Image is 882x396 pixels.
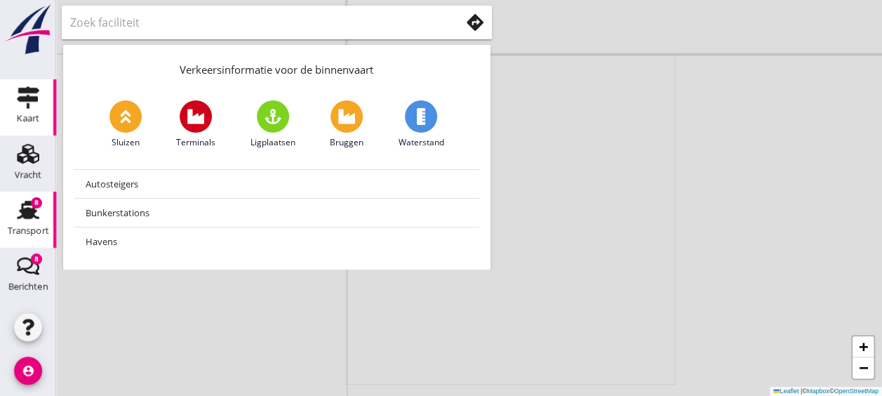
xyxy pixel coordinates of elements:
span: Waterstand [399,136,444,149]
div: Verkeersinformatie voor de binnenvaart [63,45,490,89]
span: − [859,359,868,376]
span: Sluizen [112,136,140,149]
a: Zoom out [853,357,874,378]
a: Zoom in [853,336,874,357]
a: Bruggen [330,100,363,149]
span: | [801,388,802,395]
div: 8 [31,197,42,209]
a: Ligplaatsen [250,100,295,149]
a: Waterstand [399,100,444,149]
a: Sluizen [109,100,142,149]
a: Mapbox [807,388,829,395]
span: Ligplaatsen [250,136,295,149]
span: Bruggen [330,136,363,149]
div: Autosteigers [86,176,468,192]
div: Transport [8,226,49,235]
div: Berichten [8,282,48,291]
span: + [859,338,868,355]
img: logo-small.a267ee39.svg [3,4,53,55]
a: Terminals [176,100,215,149]
div: Havens [86,233,468,250]
div: Bunkerstations [86,204,468,221]
div: Vracht [15,170,42,179]
div: 8 [31,253,42,265]
i: account_circle [14,357,42,385]
a: OpenStreetMap [834,388,878,395]
div: Kaart [17,114,39,123]
a: Leaflet [773,388,799,395]
div: © © [770,387,882,396]
input: Zoek faciliteit [70,11,441,34]
span: Terminals [176,136,215,149]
